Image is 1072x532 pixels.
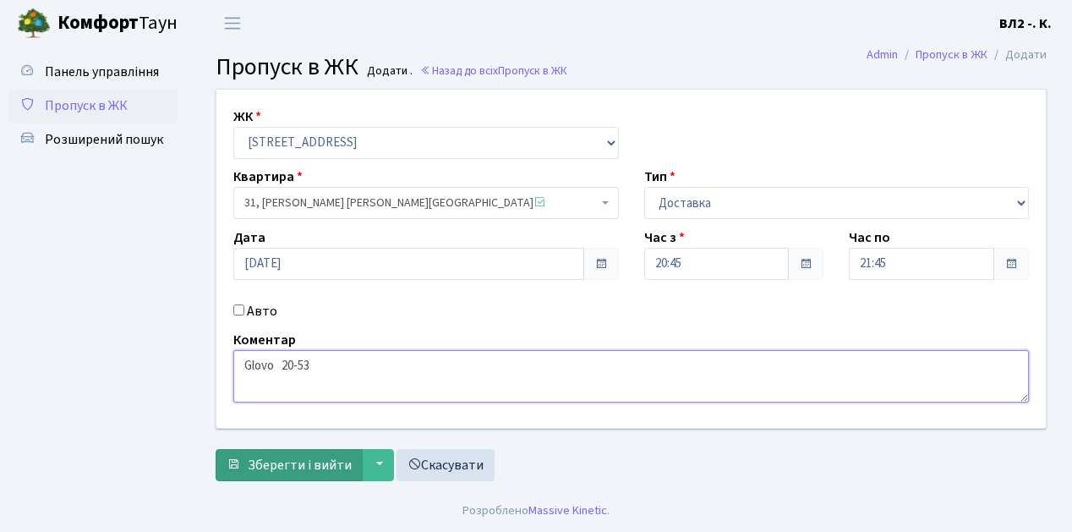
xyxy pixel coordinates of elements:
[216,50,358,84] span: Пропуск в ЖК
[45,130,163,149] span: Розширений пошук
[364,64,413,79] small: Додати .
[498,63,567,79] span: Пропуск в ЖК
[8,55,178,89] a: Панель управління
[916,46,987,63] a: Пропуск в ЖК
[397,449,495,481] a: Скасувати
[233,228,265,248] label: Дата
[8,123,178,156] a: Розширений пошук
[216,449,363,481] button: Зберегти і вийти
[45,63,159,81] span: Панель управління
[420,63,567,79] a: Назад до всіхПропуск в ЖК
[867,46,898,63] a: Admin
[57,9,178,38] span: Таун
[849,228,890,248] label: Час по
[528,502,607,519] a: Massive Kinetic
[999,14,1052,34] a: ВЛ2 -. К.
[644,167,675,187] label: Тип
[644,228,685,248] label: Час з
[211,9,254,37] button: Переключити навігацію
[987,46,1047,64] li: Додати
[233,187,619,219] span: 31, Ігнатьєвська Інна Аркадіївна <span class='la la-check-square text-success'></span>
[841,37,1072,73] nav: breadcrumb
[248,456,352,474] span: Зберегти і вийти
[57,9,139,36] b: Комфорт
[999,14,1052,33] b: ВЛ2 -. К.
[233,107,261,127] label: ЖК
[247,301,277,321] label: Авто
[17,7,51,41] img: logo.png
[233,167,303,187] label: Квартира
[45,96,128,115] span: Пропуск в ЖК
[244,195,598,211] span: 31, Ігнатьєвська Інна Аркадіївна <span class='la la-check-square text-success'></span>
[462,502,610,520] div: Розроблено .
[233,330,296,350] label: Коментар
[8,89,178,123] a: Пропуск в ЖК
